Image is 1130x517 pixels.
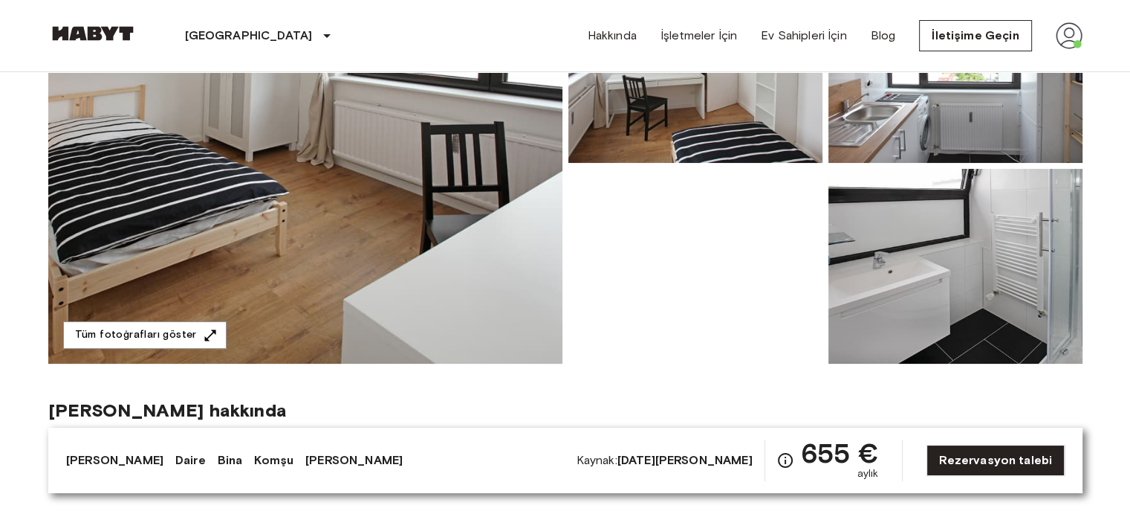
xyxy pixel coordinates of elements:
[932,28,1019,42] font: İletişime Geçin
[1056,22,1082,49] img: avatar
[660,27,737,45] a: İşletmeler İçin
[800,437,878,469] font: 655 €
[776,452,794,469] svg: Tam fiyat dökümü için maliyet özetini inceleyin. İndirimlerin yalnızca yeni katılanlar için geçer...
[576,453,617,467] font: Kaynak:
[588,28,637,42] font: Hakkında
[75,329,197,341] font: Tüm fotoğrafları göster
[939,453,1052,467] font: Rezervasyon talebi
[568,169,822,364] img: DE-01-234-03M ünitesinin resmi
[48,399,287,421] font: [PERSON_NAME] hakkında
[254,453,293,467] font: Komşu
[919,20,1031,51] a: İletişime Geçin
[217,452,242,469] a: Bina
[305,452,403,469] a: [PERSON_NAME]
[254,452,293,469] a: Komşu
[185,28,313,42] font: [GEOGRAPHIC_DATA]
[66,453,163,467] font: [PERSON_NAME]
[828,169,1082,364] img: DE-01-234-03M ünitesinin resmi
[617,453,752,467] font: [DATE][PERSON_NAME]
[660,28,737,42] font: İşletmeler İçin
[871,27,896,45] a: Blog
[175,452,205,469] a: Daire
[63,321,227,349] button: Tüm fotoğrafları göster
[66,452,163,469] a: [PERSON_NAME]
[305,453,403,467] font: [PERSON_NAME]
[217,453,242,467] font: Bina
[175,453,205,467] font: Daire
[761,28,847,42] font: Ev Sahipleri İçin
[761,27,847,45] a: Ev Sahipleri İçin
[857,467,878,480] font: aylık
[48,26,137,41] img: Habyt
[871,28,896,42] font: Blog
[926,445,1065,476] a: Rezervasyon talebi
[588,27,637,45] a: Hakkında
